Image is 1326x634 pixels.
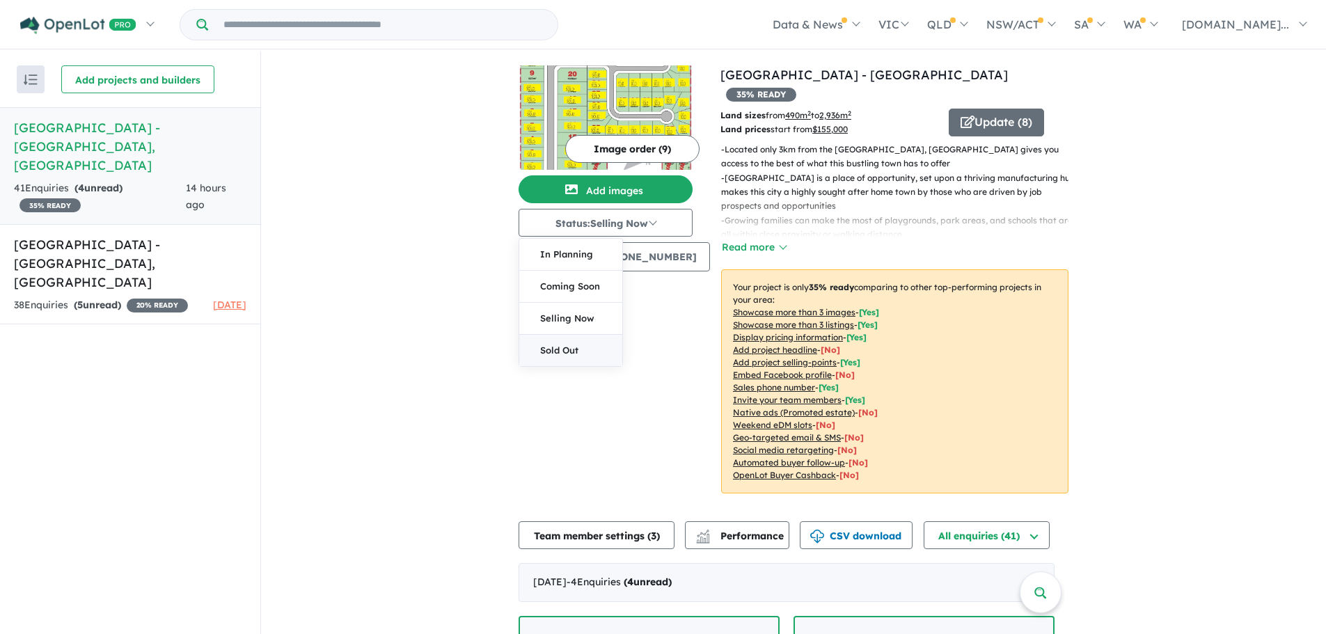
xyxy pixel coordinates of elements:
[733,420,812,430] u: Weekend eDM slots
[810,530,824,544] img: download icon
[78,182,84,194] span: 4
[811,110,851,120] span: to
[74,182,123,194] strong: ( unread)
[733,457,845,468] u: Automated buyer follow-up
[213,299,246,311] span: [DATE]
[785,110,811,120] u: 490 m
[519,65,693,170] img: Southview Estate - Swan Hill
[859,307,879,317] span: [ Yes ]
[844,432,864,443] span: [No]
[733,470,836,480] u: OpenLot Buyer Cashback
[14,235,246,292] h5: [GEOGRAPHIC_DATA] - [GEOGRAPHIC_DATA] , [GEOGRAPHIC_DATA]
[1182,17,1289,31] span: [DOMAIN_NAME]...
[519,175,693,203] button: Add images
[721,214,1080,242] p: - Growing families can make the most of playgrounds, park areas, and schools that are all within ...
[726,88,796,102] span: 35 % READY
[519,239,622,271] button: In Planning
[720,67,1008,83] a: [GEOGRAPHIC_DATA] - [GEOGRAPHIC_DATA]
[721,239,787,255] button: Read more
[733,432,841,443] u: Geo-targeted email & SMS
[696,534,710,543] img: bar-chart.svg
[819,382,839,393] span: [ Yes ]
[721,143,1080,171] p: - Located only 3km from the [GEOGRAPHIC_DATA], [GEOGRAPHIC_DATA] gives you access to the best of ...
[186,182,226,211] span: 14 hours ago
[733,344,817,355] u: Add project headline
[720,122,938,136] p: start from
[849,457,868,468] span: [No]
[14,297,188,314] div: 38 Enquir ies
[949,109,1044,136] button: Update (8)
[77,299,83,311] span: 5
[720,110,766,120] b: Land sizes
[858,319,878,330] span: [ Yes ]
[733,319,854,330] u: Showcase more than 3 listings
[61,65,214,93] button: Add projects and builders
[840,357,860,367] span: [ Yes ]
[685,521,789,549] button: Performance
[733,445,834,455] u: Social media retargeting
[835,370,855,380] span: [ No ]
[567,576,672,588] span: - 4 Enquir ies
[519,303,622,335] button: Selling Now
[846,332,867,342] span: [ Yes ]
[565,135,700,163] button: Image order (9)
[211,10,555,40] input: Try estate name, suburb, builder or developer
[809,282,854,292] b: 35 % ready
[127,299,188,312] span: 20 % READY
[733,382,815,393] u: Sales phone number
[519,271,622,303] button: Coming Soon
[819,110,851,120] u: 2,936 m
[14,180,186,214] div: 41 Enquir ies
[845,395,865,405] span: [ Yes ]
[519,563,1055,602] div: [DATE]
[720,109,938,122] p: from
[697,530,709,537] img: line-chart.svg
[14,118,246,175] h5: [GEOGRAPHIC_DATA] - [GEOGRAPHIC_DATA] , [GEOGRAPHIC_DATA]
[74,299,121,311] strong: ( unread)
[812,124,848,134] u: $ 155,000
[816,420,835,430] span: [No]
[800,521,913,549] button: CSV download
[858,407,878,418] span: [No]
[837,445,857,455] span: [No]
[519,209,693,237] button: Status:Selling Now
[721,269,1068,493] p: Your project is only comparing to other top-performing projects in your area: - - - - - - - - - -...
[519,335,622,366] button: Sold Out
[733,370,832,380] u: Embed Facebook profile
[848,109,851,117] sup: 2
[733,357,837,367] u: Add project selling-points
[733,332,843,342] u: Display pricing information
[19,198,81,212] span: 35 % READY
[24,74,38,85] img: sort.svg
[807,109,811,117] sup: 2
[721,171,1080,214] p: - [GEOGRAPHIC_DATA] is a place of opportunity, set upon a thriving manufacturing hub makes this c...
[627,576,633,588] span: 4
[720,124,771,134] b: Land prices
[20,17,136,34] img: Openlot PRO Logo White
[839,470,859,480] span: [No]
[651,530,656,542] span: 3
[733,395,842,405] u: Invite your team members
[733,407,855,418] u: Native ads (Promoted estate)
[733,307,855,317] u: Showcase more than 3 images
[924,521,1050,549] button: All enquiries (41)
[519,521,674,549] button: Team member settings (3)
[624,576,672,588] strong: ( unread)
[698,530,784,542] span: Performance
[821,344,840,355] span: [ No ]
